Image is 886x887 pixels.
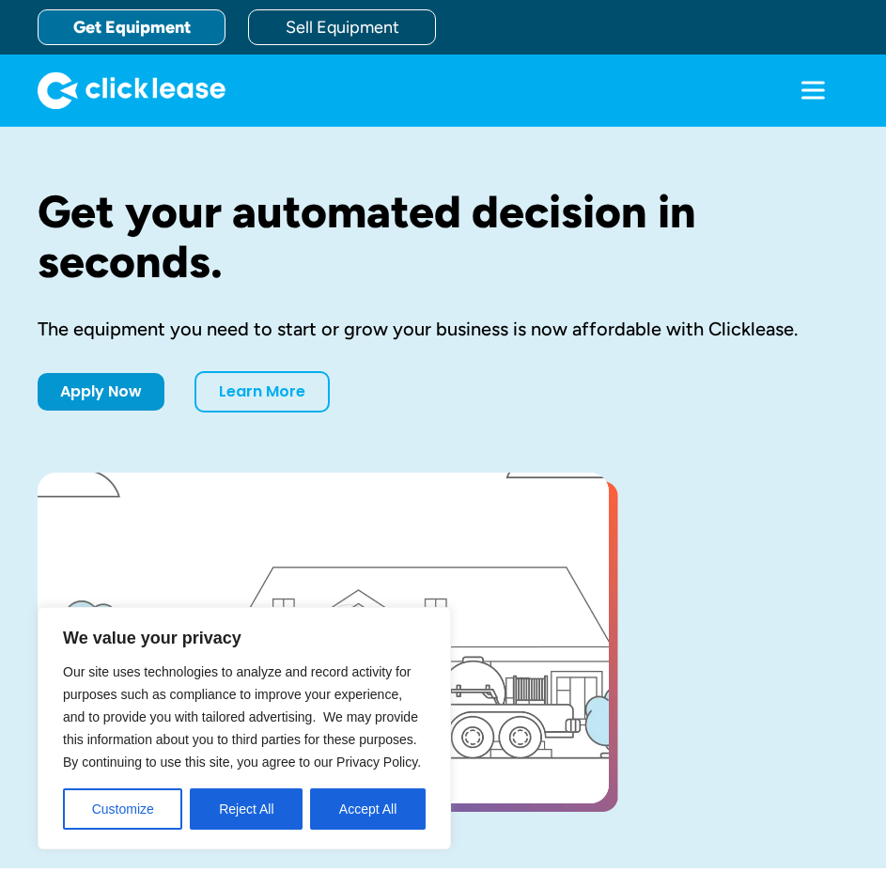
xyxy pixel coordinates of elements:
a: Get Equipment [38,9,225,45]
p: We value your privacy [63,627,426,649]
h1: Get your automated decision in seconds. [38,187,848,287]
a: Sell Equipment [248,9,436,45]
div: The equipment you need to start or grow your business is now affordable with Clicklease. [38,317,848,341]
img: Blue play button logo on a light blue circular background [323,604,374,657]
div: menu [777,54,848,126]
div: We value your privacy [38,607,451,849]
a: home [38,71,225,109]
button: Customize [63,788,182,830]
a: Learn More [194,371,330,412]
img: Clicklease logo [38,71,225,109]
a: open lightbox [38,473,609,803]
a: Apply Now [38,373,164,411]
button: Accept All [310,788,426,830]
span: Our site uses technologies to analyze and record activity for purposes such as compliance to impr... [63,664,421,770]
button: Reject All [190,788,303,830]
